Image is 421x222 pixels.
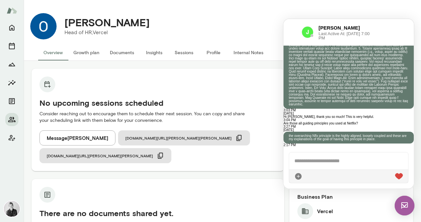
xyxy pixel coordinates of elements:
button: Sessions [169,45,199,60]
button: Documents [5,95,18,108]
div: Attach [11,153,19,161]
p: Consider reaching out to encourage them to schedule their next session. You can copy and share yo... [39,111,276,124]
img: Tré Wright [4,201,20,217]
button: [DOMAIN_NAME][URL][PERSON_NAME][PERSON_NAME] [118,130,250,145]
h6: [PERSON_NAME] [35,5,87,12]
p: lo - ipsumdolo sit ame cons adipi. El se'd eiusm tempori, U labor et dol MAG aliquaeni ad minim: ... [5,15,125,87]
h5: No upcoming sessions scheduled [39,98,276,108]
button: Members [5,113,18,126]
img: Olivia Williams [30,13,57,39]
h6: Business Plan [297,193,405,201]
button: Home [5,21,18,34]
button: Documents [105,45,139,60]
button: Sessions [5,39,18,53]
img: data:image/png;base64,iVBORw0KGgoAAAANSUhEUgAAAMgAAADICAYAAACtWK6eAAAKcklEQVR4Aeyca4xcZRmA35npZrt... [18,7,30,19]
img: Mento [7,4,17,17]
p: Head of HR, Vercel [64,29,150,36]
button: Growth Plan [5,58,18,71]
h4: [PERSON_NAME] [64,16,150,29]
p: the overarching Nflx principle is the highly aligned, loosely coupled and these are my explanatio... [5,115,125,122]
button: Growth plan [68,45,105,60]
h5: There are no documents shared yet. [39,208,276,218]
button: Profile [199,45,228,60]
img: heart [111,154,119,161]
div: Live Reaction [111,153,119,161]
button: Overview [38,45,68,60]
h6: Vercel [317,207,333,215]
span: [DOMAIN_NAME][URL][PERSON_NAME][PERSON_NAME] [125,135,232,141]
button: Client app [5,131,18,144]
button: Insights [139,45,169,60]
span: Last Active At: [DATE] 7:00 PM [35,12,87,21]
button: Insights [5,76,18,89]
button: Message[PERSON_NAME] [39,130,115,145]
button: [DOMAIN_NAME][URL][PERSON_NAME][PERSON_NAME] [39,148,171,163]
button: Internal Notes [228,45,269,60]
span: [DOMAIN_NAME][URL][PERSON_NAME][PERSON_NAME] [47,153,153,158]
